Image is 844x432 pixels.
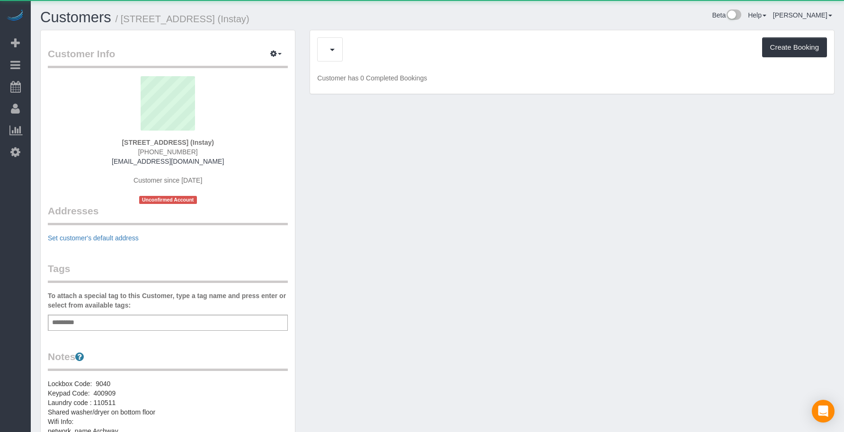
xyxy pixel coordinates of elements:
strong: [STREET_ADDRESS] (Instay) [122,139,213,146]
a: Set customer's default address [48,234,139,242]
button: Create Booking [762,37,827,57]
a: Beta [712,11,741,19]
small: / [STREET_ADDRESS] (Instay) [115,14,249,24]
span: Unconfirmed Account [139,196,197,204]
img: Automaid Logo [6,9,25,23]
img: New interface [726,9,741,22]
label: To attach a special tag to this Customer, type a tag name and press enter or select from availabl... [48,291,288,310]
legend: Notes [48,350,288,371]
span: [PHONE_NUMBER] [138,148,198,156]
span: Customer since [DATE] [133,176,202,184]
a: [PERSON_NAME] [773,11,832,19]
a: Help [748,11,766,19]
legend: Tags [48,262,288,283]
a: Customers [40,9,111,26]
p: Customer has 0 Completed Bookings [317,73,827,83]
a: [EMAIL_ADDRESS][DOMAIN_NAME] [112,158,224,165]
div: Open Intercom Messenger [812,400,835,423]
legend: Customer Info [48,47,288,68]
